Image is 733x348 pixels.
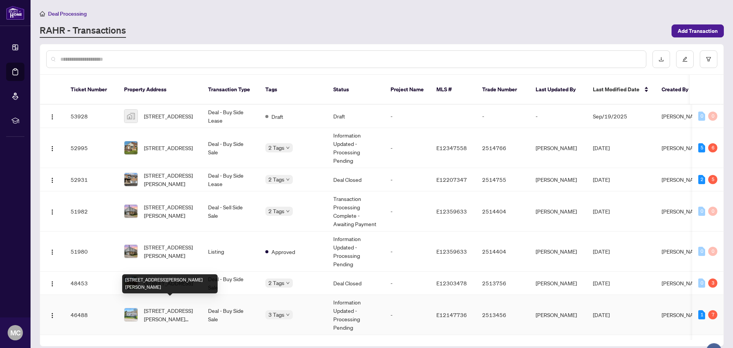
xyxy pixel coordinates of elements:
[118,75,202,105] th: Property Address
[430,75,476,105] th: MLS #
[202,191,259,231] td: Deal - Sell Side Sale
[708,310,717,319] div: 7
[259,75,327,105] th: Tags
[436,176,467,183] span: E12207347
[327,295,384,335] td: Information Updated - Processing Pending
[6,6,24,20] img: logo
[124,245,137,258] img: thumbnail-img
[286,313,290,317] span: down
[268,310,284,319] span: 3 Tags
[662,280,703,286] span: [PERSON_NAME]
[384,105,430,128] td: -
[708,247,717,256] div: 0
[476,128,530,168] td: 2514766
[286,209,290,213] span: down
[124,173,137,186] img: thumbnail-img
[65,168,118,191] td: 52931
[698,112,705,121] div: 0
[436,208,467,215] span: E12359633
[656,75,701,105] th: Created By
[65,272,118,295] td: 48453
[702,321,725,344] button: Open asap
[202,105,259,128] td: Deal - Buy Side Lease
[144,306,196,323] span: [STREET_ADDRESS][PERSON_NAME][PERSON_NAME]
[268,143,284,152] span: 2 Tags
[593,311,610,318] span: [DATE]
[662,208,703,215] span: [PERSON_NAME]
[144,112,193,120] span: [STREET_ADDRESS]
[436,280,467,286] span: E12303478
[593,208,610,215] span: [DATE]
[708,207,717,216] div: 0
[672,24,724,37] button: Add Transaction
[706,57,711,62] span: filter
[46,173,58,186] button: Logo
[593,176,610,183] span: [DATE]
[530,191,587,231] td: [PERSON_NAME]
[708,143,717,152] div: 6
[46,245,58,257] button: Logo
[530,105,587,128] td: -
[662,176,703,183] span: [PERSON_NAME]
[268,278,284,287] span: 2 Tags
[593,144,610,151] span: [DATE]
[124,205,137,218] img: thumbnail-img
[436,248,467,255] span: E12359633
[698,175,705,184] div: 2
[286,281,290,285] span: down
[144,171,196,188] span: [STREET_ADDRESS][PERSON_NAME]
[593,113,627,120] span: Sep/19/2025
[65,295,118,335] td: 46488
[268,175,284,184] span: 2 Tags
[476,105,530,128] td: -
[530,295,587,335] td: [PERSON_NAME]
[700,50,717,68] button: filter
[49,114,55,120] img: Logo
[436,144,467,151] span: E12347558
[49,281,55,287] img: Logo
[384,128,430,168] td: -
[40,24,126,38] a: RAHR - Transactions
[436,311,467,318] span: E12147736
[384,75,430,105] th: Project Name
[327,231,384,272] td: Information Updated - Processing Pending
[65,191,118,231] td: 51982
[384,295,430,335] td: -
[587,75,656,105] th: Last Modified Date
[593,280,610,286] span: [DATE]
[662,248,703,255] span: [PERSON_NAME]
[476,295,530,335] td: 2513456
[48,10,87,17] span: Deal Processing
[46,142,58,154] button: Logo
[202,168,259,191] td: Deal - Buy Side Lease
[530,75,587,105] th: Last Updated By
[46,277,58,289] button: Logo
[327,168,384,191] td: Deal Closed
[662,311,703,318] span: [PERSON_NAME]
[49,177,55,183] img: Logo
[327,105,384,128] td: Draft
[268,207,284,215] span: 2 Tags
[46,110,58,122] button: Logo
[593,85,639,94] span: Last Modified Date
[384,191,430,231] td: -
[530,231,587,272] td: [PERSON_NAME]
[652,50,670,68] button: download
[40,11,45,16] span: home
[682,57,688,62] span: edit
[662,144,703,151] span: [PERSON_NAME]
[698,310,705,319] div: 1
[327,272,384,295] td: Deal Closed
[698,247,705,256] div: 0
[593,248,610,255] span: [DATE]
[698,143,705,152] div: 5
[698,278,705,288] div: 0
[708,278,717,288] div: 3
[530,128,587,168] td: [PERSON_NAME]
[327,191,384,231] td: Transaction Processing Complete - Awaiting Payment
[202,75,259,105] th: Transaction Type
[202,231,259,272] td: Listing
[49,312,55,319] img: Logo
[124,308,137,321] img: thumbnail-img
[124,141,137,154] img: thumbnail-img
